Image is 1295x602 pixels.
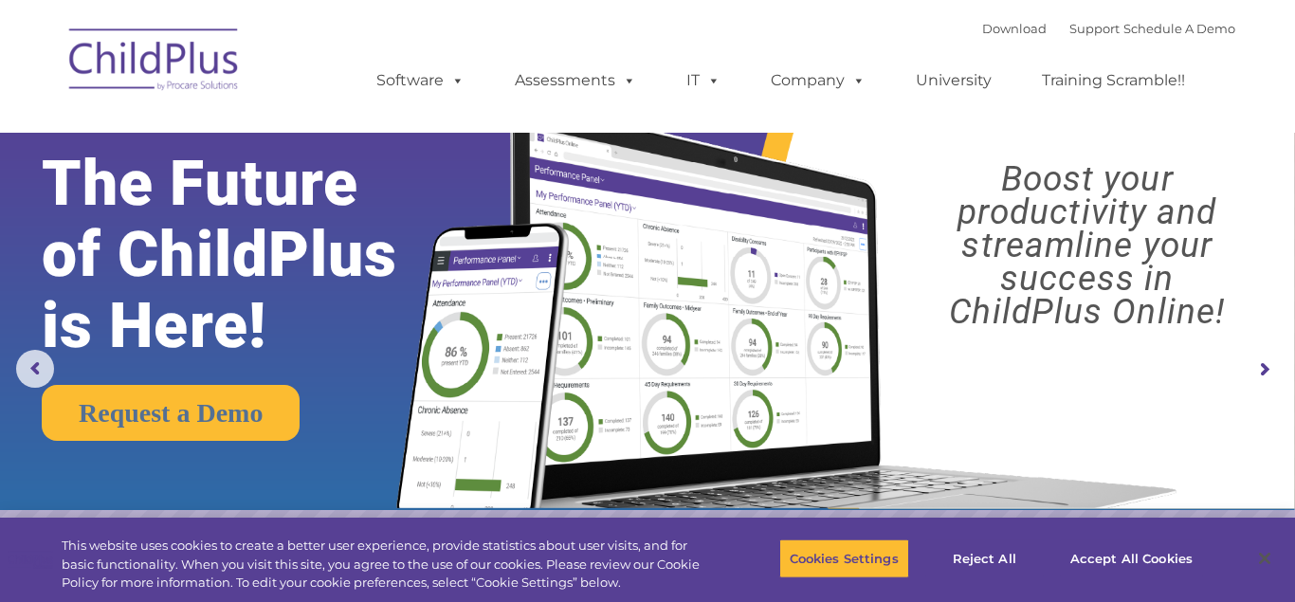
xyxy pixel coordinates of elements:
a: Schedule A Demo [1123,21,1235,36]
a: Assessments [496,62,655,100]
a: Software [357,62,483,100]
span: Phone number [264,203,344,217]
button: Reject All [925,538,1044,578]
img: ChildPlus by Procare Solutions [60,15,249,110]
a: Training Scramble!! [1023,62,1204,100]
a: IT [667,62,739,100]
button: Close [1244,538,1286,579]
rs-layer: Boost your productivity and streamline your success in ChildPlus Online! [895,162,1279,328]
button: Accept All Cookies [1060,538,1203,578]
a: Company [752,62,885,100]
span: Last name [264,125,321,139]
a: Request a Demo [42,385,300,441]
div: This website uses cookies to create a better user experience, provide statistics about user visit... [62,537,712,593]
font: | [982,21,1235,36]
a: Download [982,21,1047,36]
a: University [897,62,1011,100]
rs-layer: The Future of ChildPlus is Here! [42,148,455,361]
a: Support [1069,21,1120,36]
button: Cookies Settings [779,538,909,578]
